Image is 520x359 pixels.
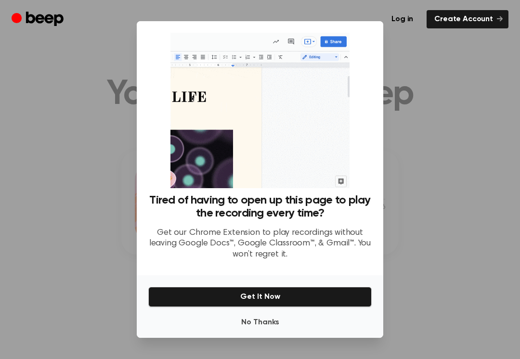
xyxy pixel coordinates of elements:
[148,313,372,332] button: No Thanks
[148,228,372,260] p: Get our Chrome Extension to play recordings without leaving Google Docs™, Google Classroom™, & Gm...
[427,10,508,28] a: Create Account
[384,10,421,28] a: Log in
[170,33,349,188] img: Beep extension in action
[148,194,372,220] h3: Tired of having to open up this page to play the recording every time?
[12,10,66,29] a: Beep
[148,287,372,307] button: Get It Now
